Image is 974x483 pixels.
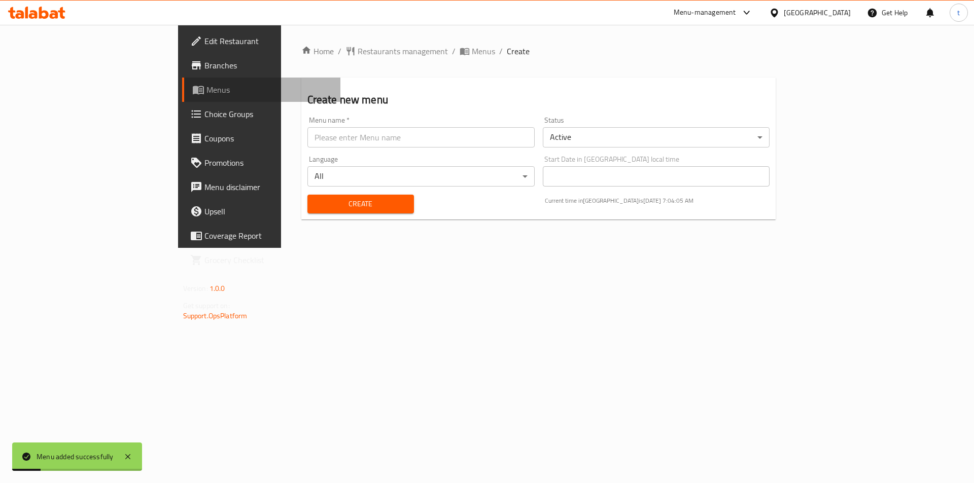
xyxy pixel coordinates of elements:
[183,282,208,295] span: Version:
[182,78,341,102] a: Menus
[301,45,776,57] nav: breadcrumb
[307,166,535,187] div: All
[204,254,333,266] span: Grocery Checklist
[182,53,341,78] a: Branches
[545,196,770,205] p: Current time in [GEOGRAPHIC_DATA] is [DATE] 7:04:05 AM
[182,175,341,199] a: Menu disclaimer
[182,248,341,272] a: Grocery Checklist
[204,132,333,144] span: Coupons
[204,108,333,120] span: Choice Groups
[472,45,495,57] span: Menus
[183,309,248,322] a: Support.OpsPlatform
[204,157,333,169] span: Promotions
[316,198,406,210] span: Create
[452,45,456,57] li: /
[345,45,448,57] a: Restaurants management
[204,35,333,47] span: Edit Restaurant
[507,45,530,57] span: Create
[182,102,341,126] a: Choice Groups
[182,126,341,151] a: Coupons
[499,45,503,57] li: /
[307,127,535,147] input: Please enter Menu name
[37,451,114,462] div: Menu added successfully
[182,199,341,224] a: Upsell
[204,230,333,242] span: Coverage Report
[358,45,448,57] span: Restaurants management
[543,127,770,147] div: Active
[206,84,333,96] span: Menus
[182,29,341,53] a: Edit Restaurant
[182,151,341,175] a: Promotions
[307,195,414,213] button: Create
[784,7,851,18] div: [GEOGRAPHIC_DATA]
[210,282,225,295] span: 1.0.0
[204,205,333,217] span: Upsell
[204,181,333,193] span: Menu disclaimer
[460,45,495,57] a: Menus
[204,59,333,71] span: Branches
[182,224,341,248] a: Coverage Report
[957,7,960,18] span: t
[183,299,230,312] span: Get support on:
[674,7,736,19] div: Menu-management
[307,92,770,107] h2: Create new menu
